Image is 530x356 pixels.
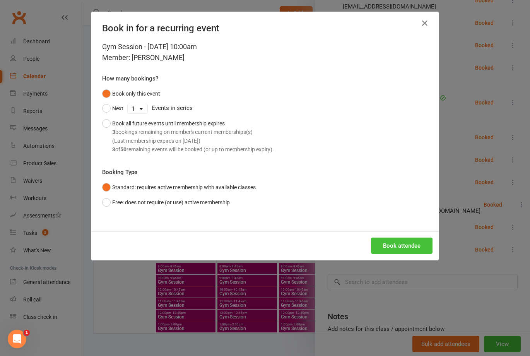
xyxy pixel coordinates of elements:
strong: 3 [112,146,115,152]
div: Book all future events until membership expires [112,119,274,154]
button: Close [419,17,431,29]
button: Next [102,101,123,116]
span: 1 [24,330,30,336]
button: Book all future events until membership expires3bookings remaining on member's current membership... [102,116,274,157]
strong: 50 [120,146,127,152]
div: bookings remaining on member's current memberships(s) (Last membership expires on [DATE]) of rema... [112,128,274,154]
button: Standard: requires active membership with available classes [102,180,256,195]
label: How many bookings? [102,74,158,83]
strong: 3 [112,129,115,135]
h4: Book in for a recurring event [102,23,428,34]
button: Free: does not require (or use) active membership [102,195,230,210]
label: Booking Type [102,168,137,177]
iframe: Intercom live chat [8,330,26,348]
div: Events in series [102,101,428,116]
button: Book attendee [371,238,433,254]
button: Book only this event [102,86,160,101]
div: Gym Session - [DATE] 10:00am Member: [PERSON_NAME] [102,41,428,63]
